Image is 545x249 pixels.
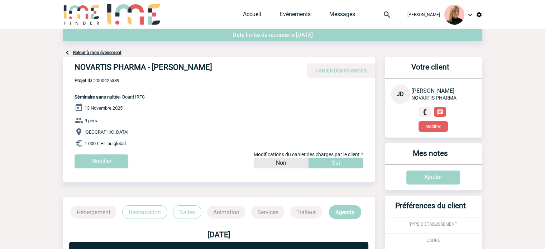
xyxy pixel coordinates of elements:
span: 9 pers. [85,118,98,123]
b: Projet ID : [75,78,94,83]
img: fixe.png [422,109,428,115]
h4: NOVARTIS PHARMA - [PERSON_NAME] [75,63,290,75]
span: TYPE D'ETABLISSEMENT [409,222,457,227]
h3: Votre client [388,63,473,78]
h3: Préférences du client [388,201,473,217]
p: Oui [331,158,340,168]
img: IME-Finder [63,4,100,25]
span: CADRE [426,238,440,243]
p: Restauration [122,205,167,219]
span: 2000425389 [75,78,145,83]
span: 13 Novembre 2025 [85,105,123,111]
p: Animation [207,206,245,219]
p: Salles [173,205,201,219]
input: Ajouter [406,171,460,185]
a: Messages [329,11,355,21]
a: Evénements [280,11,311,21]
span: - Board IRFC [75,94,145,100]
img: 131233-0.png [444,5,464,25]
h3: Mes notes [388,149,473,164]
input: Modifier [75,154,128,168]
p: Traiteur [290,206,322,219]
span: NOVARTIS PHARMA [411,95,456,101]
span: Modifications du cahier des charges par le client ? [254,152,363,157]
img: chat-24-px-w.png [437,109,443,115]
p: Services [251,206,285,219]
a: Accueil [243,11,261,21]
p: Hébergement [71,206,116,219]
span: Séminaire sans nuitée [75,94,120,100]
span: JD [397,91,404,97]
p: Agenda [329,205,361,219]
span: [PERSON_NAME] [411,87,454,94]
span: 1 000 € HT au global [85,141,126,146]
span: [GEOGRAPHIC_DATA] [85,129,128,135]
p: Non [276,158,286,168]
b: [DATE] [207,230,230,239]
a: Retour à mon événement [73,50,121,55]
span: CAHIER DES CHARGES [315,68,367,73]
span: [PERSON_NAME] [407,12,440,17]
button: Modifier [419,121,448,132]
span: Date limite de réponse le [DATE] [233,32,313,38]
